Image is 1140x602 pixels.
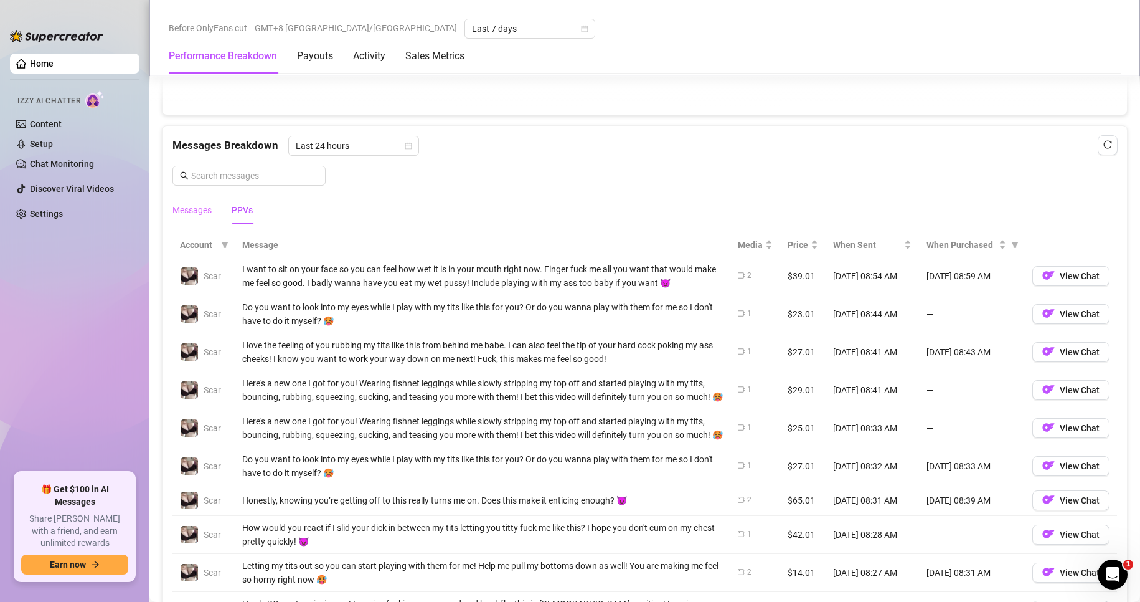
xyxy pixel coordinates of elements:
[30,59,54,69] a: Home
[472,19,588,38] span: Last 7 days
[1042,269,1055,282] img: OF
[1060,385,1100,395] span: View Chat
[221,241,228,249] span: filter
[919,257,1025,295] td: [DATE] 08:59 AM
[747,270,751,282] div: 2
[738,386,745,393] span: video-camera
[1060,461,1100,471] span: View Chat
[1042,307,1055,320] img: OF
[826,516,919,554] td: [DATE] 08:28 AM
[826,233,919,257] th: When Sent
[1032,304,1109,324] button: OFView Chat
[242,262,723,290] div: I want to sit on your face so you can feel how wet it is in your mouth right now. Finger fuck me ...
[1042,459,1055,472] img: OF
[296,136,412,155] span: Last 24 hours
[919,295,1025,333] td: —
[204,461,221,471] span: Scar
[17,95,80,107] span: Izzy AI Chatter
[826,371,919,409] td: [DATE] 08:41 AM
[169,19,247,37] span: Before OnlyFans cut
[242,414,723,442] div: Here's a new one I got for you! Wearing fishnet leggings while slowly stripping my top off and st...
[738,348,745,355] span: video-camera
[30,209,63,219] a: Settings
[826,295,919,333] td: [DATE] 08:44 AM
[919,554,1025,592] td: [DATE] 08:31 AM
[242,300,723,328] div: Do you want to look into my eyes while I play with my tits like this for you? Or do you wanna pla...
[1032,418,1109,438] button: OFView Chat
[1042,528,1055,540] img: OF
[1123,560,1133,570] span: 1
[255,19,457,37] span: GMT+8 [GEOGRAPHIC_DATA]/[GEOGRAPHIC_DATA]
[1032,312,1109,322] a: OFView Chat
[1032,532,1109,542] a: OFView Chat
[738,272,745,279] span: video-camera
[919,447,1025,485] td: [DATE] 08:33 AM
[1060,495,1100,505] span: View Chat
[204,309,221,319] span: Scar
[780,485,826,516] td: $65.01
[180,238,216,252] span: Account
[780,295,826,333] td: $23.01
[780,371,826,409] td: $29.01
[780,554,826,592] td: $14.01
[1032,266,1109,286] button: OFView Chat
[826,485,919,516] td: [DATE] 08:31 AM
[10,30,103,42] img: logo-BBDzfeDw.svg
[181,457,198,475] img: Scar
[738,496,745,504] span: video-camera
[242,376,723,404] div: Here's a new one I got for you! Wearing fishnet leggings while slowly stripping my top off and st...
[1032,525,1109,545] button: OFView Chat
[747,384,751,396] div: 1
[242,494,723,507] div: Honestly, knowing you’re getting off to this really turns me on. Does this make it enticing enoug...
[738,238,763,252] span: Media
[1032,426,1109,436] a: OFView Chat
[1009,236,1021,254] span: filter
[747,422,751,434] div: 1
[181,419,198,437] img: Scar
[1032,570,1109,580] a: OFView Chat
[826,447,919,485] td: [DATE] 08:32 AM
[242,559,723,586] div: Letting my tits out so you can start playing with them for me! Help me pull my bottoms down as we...
[826,409,919,447] td: [DATE] 08:33 AM
[1032,490,1109,510] button: OFView Chat
[1060,309,1100,319] span: View Chat
[204,495,221,505] span: Scar
[21,484,128,508] span: 🎁 Get $100 in AI Messages
[21,513,128,550] span: Share [PERSON_NAME] with a friend, and earn unlimited rewards
[232,203,253,217] div: PPVs
[50,560,86,570] span: Earn now
[181,564,198,581] img: Scar
[169,49,277,64] div: Performance Breakdown
[1042,566,1055,578] img: OF
[926,238,996,252] span: When Purchased
[1032,456,1109,476] button: OFView Chat
[747,528,751,540] div: 1
[1042,383,1055,396] img: OF
[181,526,198,543] img: Scar
[172,136,1117,156] div: Messages Breakdown
[204,568,221,578] span: Scar
[1032,380,1109,400] button: OFView Chat
[738,424,745,431] span: video-camera
[747,346,751,358] div: 1
[1032,464,1109,474] a: OFView Chat
[181,267,198,285] img: Scar
[181,381,198,399] img: Scar
[919,233,1025,257] th: When Purchased
[1060,347,1100,357] span: View Chat
[1032,350,1109,360] a: OFView Chat
[780,233,826,257] th: Price
[204,271,221,281] span: Scar
[747,460,751,472] div: 1
[826,257,919,295] td: [DATE] 08:54 AM
[30,159,94,169] a: Chat Monitoring
[1042,345,1055,358] img: OF
[919,485,1025,516] td: [DATE] 08:39 AM
[1032,498,1109,508] a: OFView Chat
[780,516,826,554] td: $42.01
[242,521,723,548] div: How would you react if I slid your dick in between my tits letting you titty fuck me like this? I...
[91,560,100,569] span: arrow-right
[919,516,1025,554] td: —
[581,25,588,32] span: calendar
[191,169,318,183] input: Search messages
